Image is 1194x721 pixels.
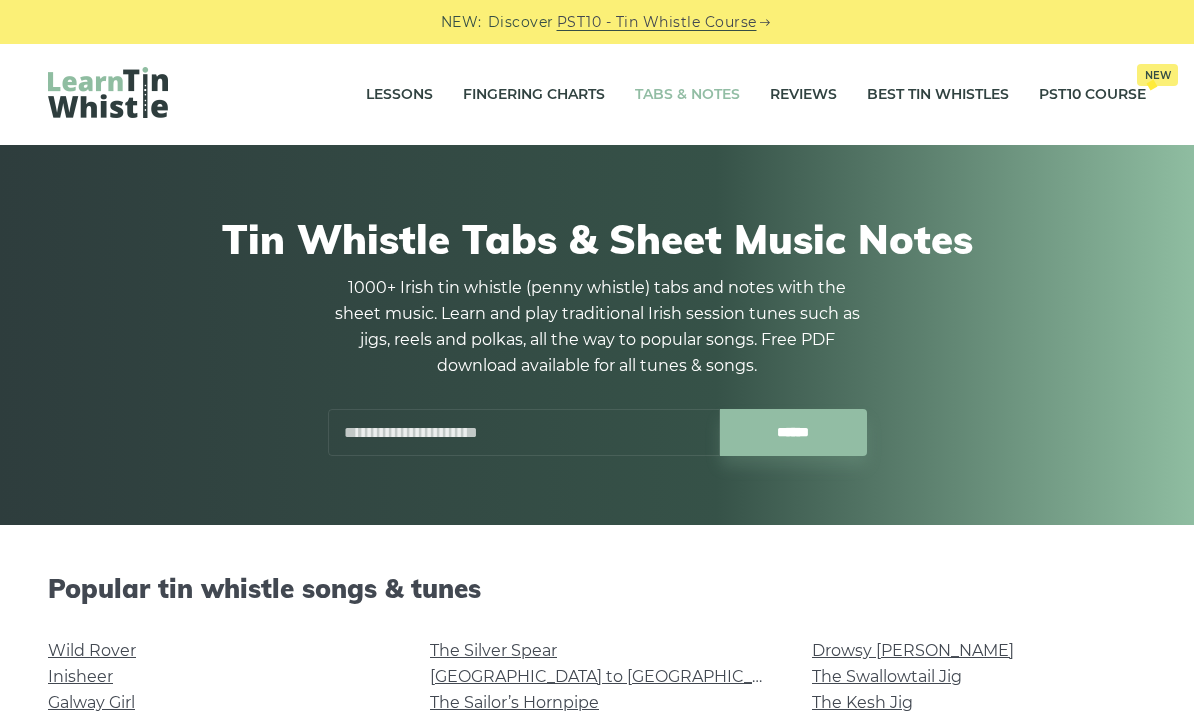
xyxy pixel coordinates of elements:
a: Wild Rover [48,641,136,660]
a: Drowsy [PERSON_NAME] [812,641,1014,660]
a: The Silver Spear [430,641,557,660]
p: 1000+ Irish tin whistle (penny whistle) tabs and notes with the sheet music. Learn and play tradi... [327,275,867,379]
a: Lessons [366,70,433,120]
a: Fingering Charts [463,70,605,120]
a: The Sailor’s Hornpipe [430,693,599,712]
a: [GEOGRAPHIC_DATA] to [GEOGRAPHIC_DATA] [430,667,799,686]
a: Galway Girl [48,693,135,712]
a: The Kesh Jig [812,693,913,712]
a: Tabs & Notes [635,70,740,120]
a: Best Tin Whistles [867,70,1009,120]
a: PST10 CourseNew [1039,70,1146,120]
a: Inisheer [48,667,113,686]
h1: Tin Whistle Tabs & Sheet Music Notes [58,215,1136,263]
img: LearnTinWhistle.com [48,67,168,118]
a: Reviews [770,70,837,120]
h2: Popular tin whistle songs & tunes [48,573,1146,604]
a: The Swallowtail Jig [812,667,962,686]
span: New [1137,64,1178,86]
